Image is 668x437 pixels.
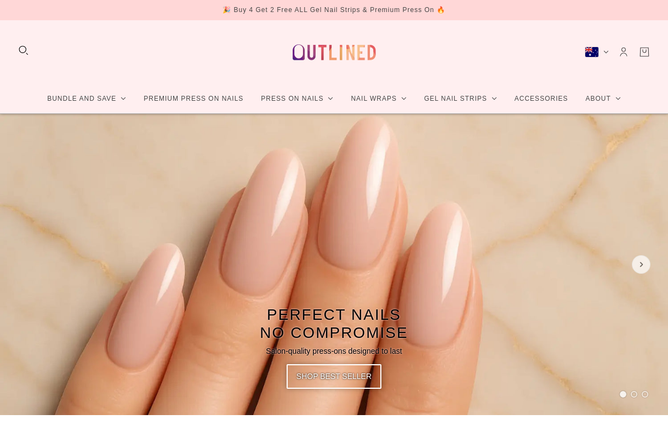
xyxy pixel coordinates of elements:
[506,84,577,113] a: Accessories
[222,4,446,16] div: 🎉 Buy 4 Get 2 Free ALL Gel Nail Strips & Premium Press On 🔥
[585,47,609,58] button: Australia
[287,364,381,389] a: Shop Best Seller
[638,46,650,58] a: Cart
[266,346,402,357] p: Salon-quality press-ons designed to last
[135,84,252,113] a: Premium Press On Nails
[618,46,630,58] a: Account
[342,84,415,113] a: Nail Wraps
[286,29,382,76] a: Outlined
[576,84,629,113] a: About
[38,84,135,113] a: Bundle and Save
[296,364,372,389] span: Shop Best Seller
[18,44,30,56] button: Search
[415,84,506,113] a: Gel Nail Strips
[252,84,342,113] a: Press On Nails
[260,306,408,341] span: Perfect Nails No Compromise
